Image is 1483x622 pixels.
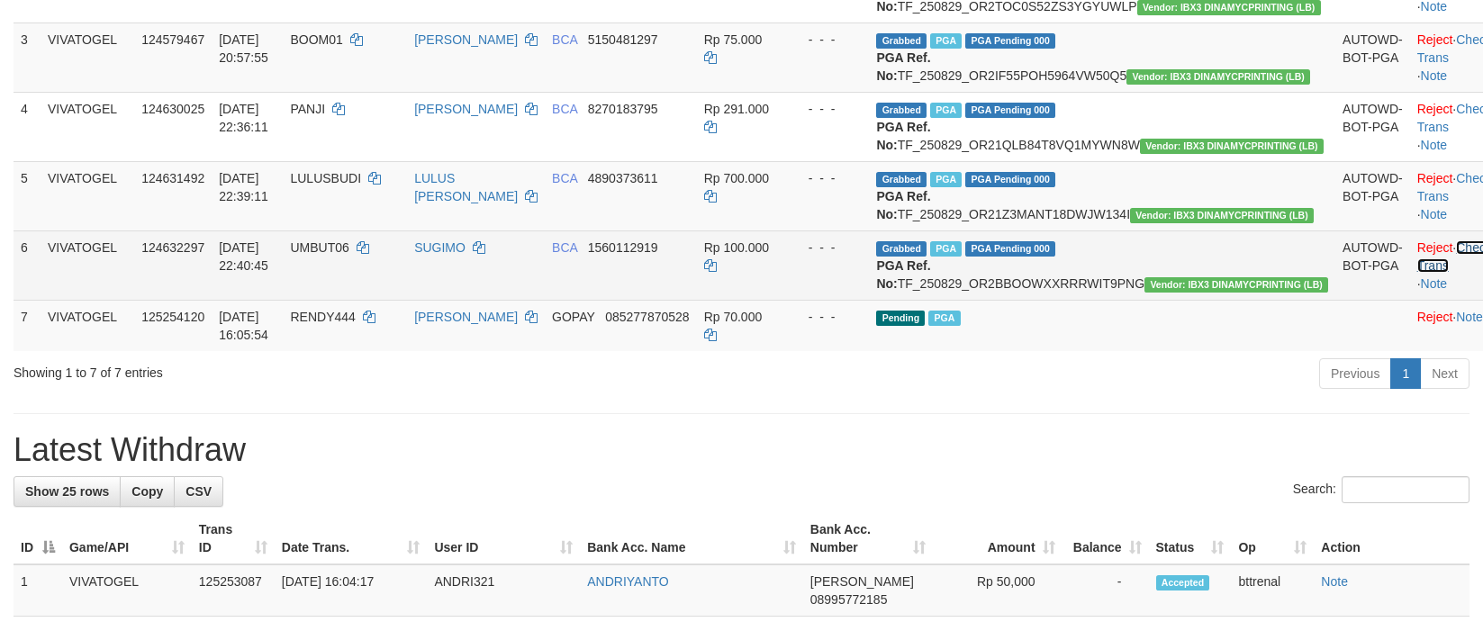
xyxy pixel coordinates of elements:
[219,102,268,134] span: [DATE] 22:36:11
[1417,240,1453,255] a: Reject
[1063,564,1149,617] td: -
[1417,310,1453,324] a: Reject
[1231,513,1314,564] th: Op: activate to sort column ascending
[803,513,933,564] th: Bank Acc. Number: activate to sort column ascending
[933,513,1063,564] th: Amount: activate to sort column ascending
[1417,32,1453,47] a: Reject
[219,310,268,342] span: [DATE] 16:05:54
[1421,276,1448,291] a: Note
[930,241,962,257] span: Marked by bttmeka
[1231,564,1314,617] td: bttrenal
[290,310,355,324] span: RENDY444
[1321,574,1348,589] a: Note
[794,31,863,49] div: - - -
[275,564,428,617] td: [DATE] 16:04:17
[810,592,888,607] span: Copy 08995772185 to clipboard
[14,476,121,507] a: Show 25 rows
[1417,171,1453,185] a: Reject
[794,169,863,187] div: - - -
[290,102,325,116] span: PANJI
[1421,138,1448,152] a: Note
[62,513,192,564] th: Game/API: activate to sort column ascending
[605,310,689,324] span: Copy 085277870528 to clipboard
[414,240,466,255] a: SUGIMO
[141,171,204,185] span: 124631492
[876,50,930,83] b: PGA Ref. No:
[876,172,927,187] span: Grabbed
[869,161,1335,230] td: TF_250829_OR21Z3MANT18DWJW134I
[1390,358,1421,389] a: 1
[14,432,1469,468] h1: Latest Withdraw
[219,171,268,203] span: [DATE] 22:39:11
[928,311,960,326] span: Marked by bttrenal
[1130,208,1314,223] span: Vendor URL: https://dashboard.q2checkout.com/secure
[876,258,930,291] b: PGA Ref. No:
[1063,513,1149,564] th: Balance: activate to sort column ascending
[14,230,41,300] td: 6
[933,564,1063,617] td: Rp 50,000
[192,513,275,564] th: Trans ID: activate to sort column ascending
[131,484,163,499] span: Copy
[427,513,580,564] th: User ID: activate to sort column ascending
[1126,69,1310,85] span: Vendor URL: https://dashboard.q2checkout.com/secure
[704,240,769,255] span: Rp 100.000
[414,102,518,116] a: [PERSON_NAME]
[1335,92,1410,161] td: AUTOWD-BOT-PGA
[41,161,134,230] td: VIVATOGEL
[869,92,1335,161] td: TF_250829_OR21QLB84T8VQ1MYWN8W
[588,240,658,255] span: Copy 1560112919 to clipboard
[965,241,1055,257] span: PGA Pending
[930,172,962,187] span: Marked by bttmeka
[588,32,658,47] span: Copy 5150481297 to clipboard
[174,476,223,507] a: CSV
[192,564,275,617] td: 125253087
[14,92,41,161] td: 4
[876,103,927,118] span: Grabbed
[1421,207,1448,221] a: Note
[1420,358,1469,389] a: Next
[587,574,669,589] a: ANDRIYANTO
[290,240,348,255] span: UMBUT06
[552,32,577,47] span: BCA
[930,33,962,49] span: Marked by bttmeka
[876,120,930,152] b: PGA Ref. No:
[219,240,268,273] span: [DATE] 22:40:45
[1156,575,1210,590] span: Accepted
[1149,513,1232,564] th: Status: activate to sort column ascending
[427,564,580,617] td: ANDRI321
[290,32,342,47] span: BOOM01
[794,100,863,118] div: - - -
[552,171,577,185] span: BCA
[14,356,604,382] div: Showing 1 to 7 of 7 entries
[414,32,518,47] a: [PERSON_NAME]
[876,189,930,221] b: PGA Ref. No:
[14,300,41,351] td: 7
[14,161,41,230] td: 5
[704,102,769,116] span: Rp 291.000
[588,171,658,185] span: Copy 4890373611 to clipboard
[1293,476,1469,503] label: Search:
[219,32,268,65] span: [DATE] 20:57:55
[14,564,62,617] td: 1
[25,484,109,499] span: Show 25 rows
[120,476,175,507] a: Copy
[1140,139,1324,154] span: Vendor URL: https://dashboard.q2checkout.com/secure
[290,171,361,185] span: LULUSBUDI
[965,103,1055,118] span: PGA Pending
[14,513,62,564] th: ID: activate to sort column descending
[794,308,863,326] div: - - -
[41,230,134,300] td: VIVATOGEL
[704,310,763,324] span: Rp 70.000
[552,102,577,116] span: BCA
[62,564,192,617] td: VIVATOGEL
[869,230,1335,300] td: TF_250829_OR2BBOOWXXRRRWIT9PNG
[965,172,1055,187] span: PGA Pending
[414,310,518,324] a: [PERSON_NAME]
[552,310,594,324] span: GOPAY
[414,171,518,203] a: LULUS [PERSON_NAME]
[965,33,1055,49] span: PGA Pending
[876,241,927,257] span: Grabbed
[1335,23,1410,92] td: AUTOWD-BOT-PGA
[1421,68,1448,83] a: Note
[794,239,863,257] div: - - -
